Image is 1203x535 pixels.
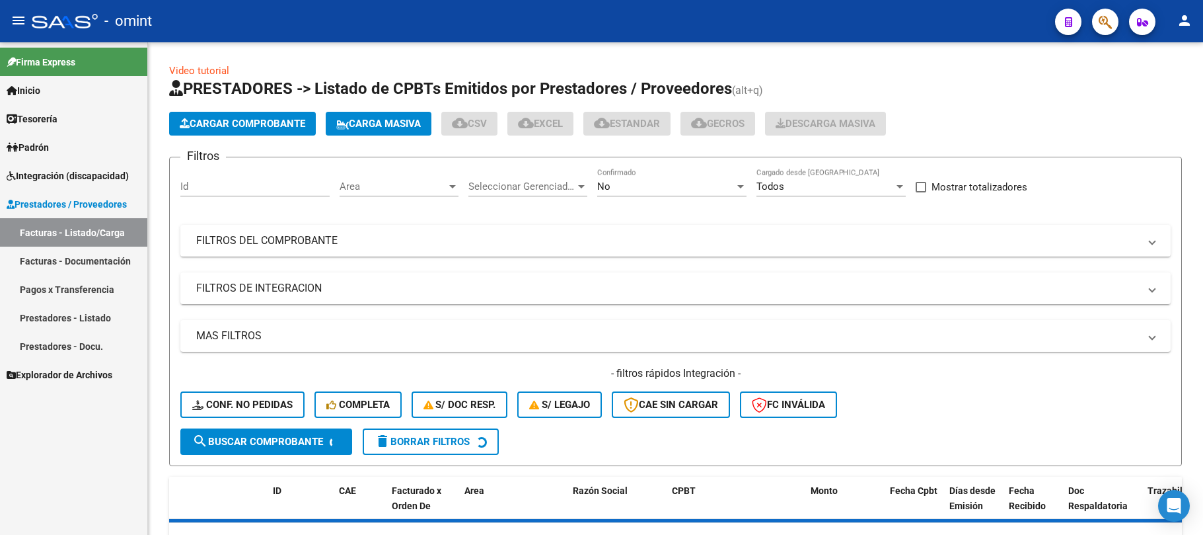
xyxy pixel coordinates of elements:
[268,477,334,535] datatable-header-cell: ID
[180,320,1171,352] mat-expansion-panel-header: MAS FILTROS
[336,118,421,130] span: Carga Masiva
[507,112,573,136] button: EXCEL
[196,281,1139,296] mat-panel-title: FILTROS DE INTEGRACION
[680,112,755,136] button: Gecros
[7,197,127,212] span: Prestadores / Proveedores
[7,83,40,98] span: Inicio
[1177,13,1192,28] mat-icon: person
[340,181,447,192] span: Area
[180,225,1171,257] mat-expansion-panel-header: FILTROS DEL COMPROBANTE
[180,391,305,418] button: Conf. no pedidas
[691,115,707,131] mat-icon: cloud_download
[180,147,226,165] h3: Filtros
[326,112,431,136] button: Carga Masiva
[740,391,837,418] button: FC Inválida
[192,399,293,411] span: Conf. no pedidas
[7,55,75,69] span: Firma Express
[11,13,26,28] mat-icon: menu
[169,65,229,77] a: Video tutorial
[339,485,356,496] span: CAE
[691,118,745,130] span: Gecros
[567,477,667,535] datatable-header-cell: Razón Social
[1003,477,1063,535] datatable-header-cell: Fecha Recibido
[931,179,1027,195] span: Mostrar totalizadores
[363,429,499,455] button: Borrar Filtros
[776,118,875,130] span: Descarga Masiva
[180,118,305,130] span: Cargar Comprobante
[196,233,1139,248] mat-panel-title: FILTROS DEL COMPROBANTE
[811,485,838,496] span: Monto
[573,485,628,496] span: Razón Social
[805,477,885,535] datatable-header-cell: Monto
[375,433,390,449] mat-icon: delete
[594,118,660,130] span: Estandar
[192,433,208,449] mat-icon: search
[752,399,825,411] span: FC Inválida
[412,391,508,418] button: S/ Doc Resp.
[180,429,352,455] button: Buscar Comprobante
[583,112,671,136] button: Estandar
[468,181,575,192] span: Seleccionar Gerenciador
[392,485,441,511] span: Facturado x Orden De
[765,112,886,136] button: Descarga Masiva
[180,272,1171,304] mat-expansion-panel-header: FILTROS DE INTEGRACION
[104,7,152,36] span: - omint
[196,329,1139,343] mat-panel-title: MAS FILTROS
[944,477,1003,535] datatable-header-cell: Días desde Emisión
[949,485,996,511] span: Días desde Emisión
[375,436,470,448] span: Borrar Filtros
[7,112,57,126] span: Tesorería
[180,366,1171,381] h4: - filtros rápidos Integración -
[314,391,402,418] button: Completa
[597,181,610,192] span: No
[192,436,323,448] span: Buscar Comprobante
[518,115,534,131] mat-icon: cloud_download
[672,485,696,496] span: CPBT
[1063,477,1142,535] datatable-header-cell: Doc Respaldatoria
[273,485,281,496] span: ID
[1068,485,1128,511] span: Doc Respaldatoria
[594,115,610,131] mat-icon: cloud_download
[1148,485,1201,496] span: Trazabilidad
[452,115,468,131] mat-icon: cloud_download
[529,399,590,411] span: S/ legajo
[423,399,496,411] span: S/ Doc Resp.
[7,140,49,155] span: Padrón
[732,84,763,97] span: (alt+q)
[612,391,730,418] button: CAE SIN CARGAR
[326,399,390,411] span: Completa
[756,181,784,192] span: Todos
[7,169,129,183] span: Integración (discapacidad)
[765,112,886,136] app-download-masive: Descarga masiva de comprobantes (adjuntos)
[1158,490,1190,522] div: Open Intercom Messenger
[1009,485,1046,511] span: Fecha Recibido
[624,399,718,411] span: CAE SIN CARGAR
[169,79,732,98] span: PRESTADORES -> Listado de CPBTs Emitidos por Prestadores / Proveedores
[452,118,487,130] span: CSV
[7,368,112,382] span: Explorador de Archivos
[667,477,805,535] datatable-header-cell: CPBT
[334,477,386,535] datatable-header-cell: CAE
[386,477,459,535] datatable-header-cell: Facturado x Orden De
[885,477,944,535] datatable-header-cell: Fecha Cpbt
[890,485,937,496] span: Fecha Cpbt
[441,112,497,136] button: CSV
[518,118,563,130] span: EXCEL
[459,477,548,535] datatable-header-cell: Area
[517,391,602,418] button: S/ legajo
[464,485,484,496] span: Area
[169,112,316,136] button: Cargar Comprobante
